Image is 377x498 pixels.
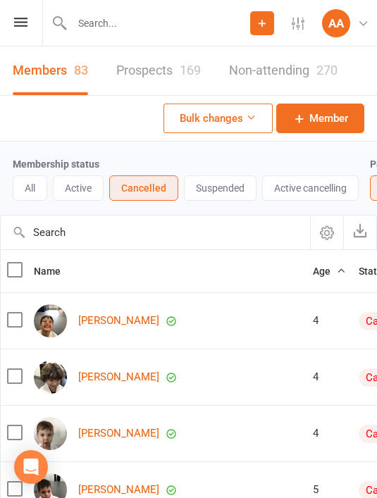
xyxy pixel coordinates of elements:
button: Age [313,263,346,280]
div: 169 [180,63,201,77]
span: Age [313,266,346,277]
img: Charlie [34,417,67,450]
a: [PERSON_NAME] [78,315,159,327]
a: Member [276,104,364,133]
button: Suspended [184,175,257,201]
button: Active cancelling [262,175,359,201]
input: Search... [68,13,250,33]
a: [PERSON_NAME] [78,371,159,383]
div: 4 [313,428,346,440]
button: Bulk changes [163,104,273,133]
div: 5 [313,484,346,496]
button: Name [34,263,76,280]
img: Azariah [34,304,67,337]
a: [PERSON_NAME] [78,428,159,440]
button: All [13,175,47,201]
a: Prospects169 [116,46,201,95]
div: 4 [313,371,346,383]
a: Non-attending270 [229,46,338,95]
div: 270 [316,63,338,77]
div: AA [322,9,350,37]
input: Search [1,216,310,249]
a: [PERSON_NAME] [78,484,159,496]
button: Cancelled [109,175,178,201]
div: Open Intercom Messenger [14,450,48,484]
a: Members83 [13,46,88,95]
span: Member [309,110,348,127]
button: Active [53,175,104,201]
div: 4 [313,315,346,327]
span: Name [34,266,76,277]
div: 83 [74,63,88,77]
img: Alexander [34,361,67,394]
label: Membership status [13,158,99,170]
